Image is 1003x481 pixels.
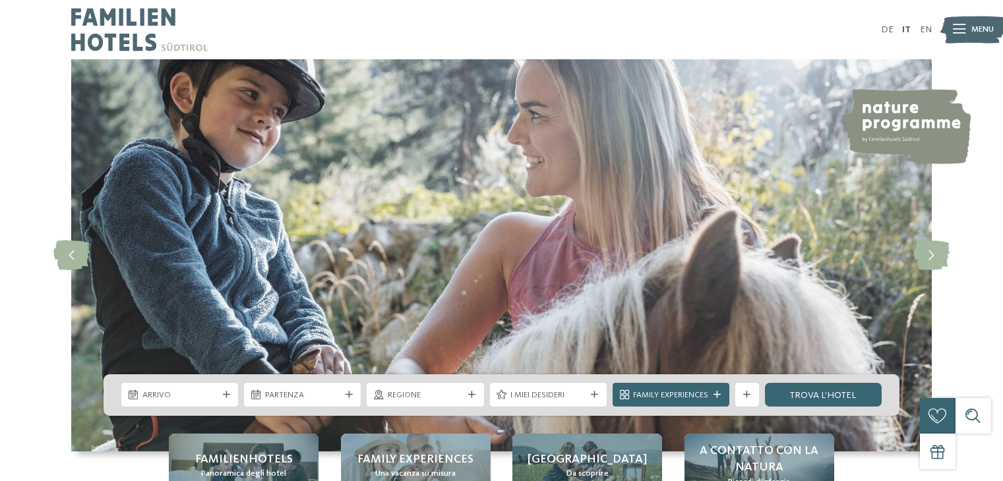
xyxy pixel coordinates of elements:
[195,451,293,468] span: Familienhotels
[375,468,456,480] span: Una vacanza su misura
[902,25,911,34] a: IT
[881,25,894,34] a: DE
[265,389,340,401] span: Partenza
[765,383,882,407] a: trova l’hotel
[201,468,286,480] span: Panoramica degli hotel
[528,451,647,468] span: [GEOGRAPHIC_DATA]
[971,24,994,36] span: Menu
[388,389,463,401] span: Regione
[696,443,822,476] span: A contatto con la natura
[357,451,473,468] span: Family experiences
[71,59,932,451] img: Family hotel Alto Adige: the happy family places!
[142,389,218,401] span: Arrivo
[840,89,971,164] img: nature programme by Familienhotels Südtirol
[920,25,932,34] a: EN
[566,468,609,480] span: Da scoprire
[633,389,708,401] span: Family Experiences
[510,389,586,401] span: I miei desideri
